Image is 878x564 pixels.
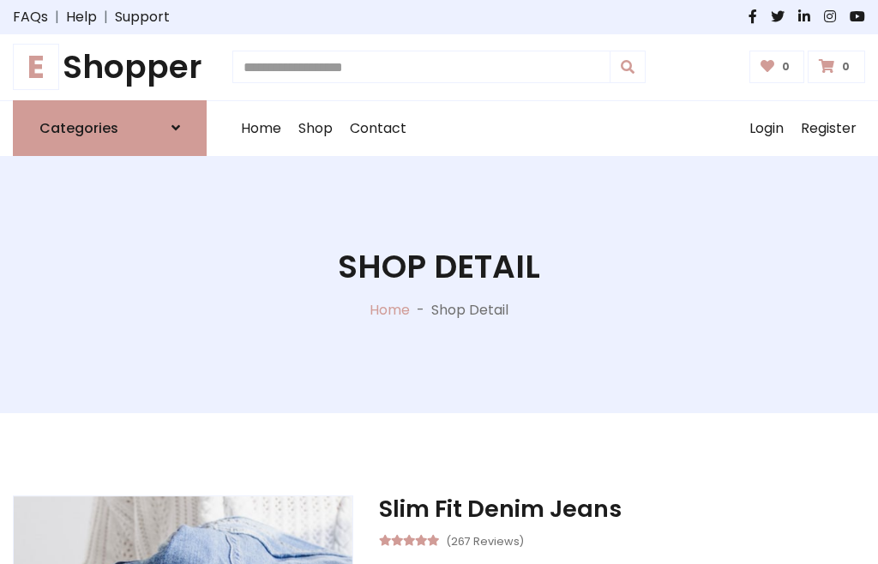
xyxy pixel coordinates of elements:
span: | [48,7,66,27]
a: Register [792,101,865,156]
h3: Slim Fit Denim Jeans [379,495,865,523]
a: Login [741,101,792,156]
span: 0 [838,59,854,75]
p: Shop Detail [431,300,508,321]
a: EShopper [13,48,207,87]
p: - [410,300,431,321]
a: FAQs [13,7,48,27]
a: Help [66,7,97,27]
span: E [13,44,59,90]
small: (267 Reviews) [446,530,524,550]
a: Categories [13,100,207,156]
a: Shop [290,101,341,156]
h1: Shop Detail [338,248,540,286]
a: Home [370,300,410,320]
a: Support [115,7,170,27]
a: Home [232,101,290,156]
h1: Shopper [13,48,207,87]
span: | [97,7,115,27]
a: Contact [341,101,415,156]
h6: Categories [39,120,118,136]
a: 0 [808,51,865,83]
span: 0 [778,59,794,75]
a: 0 [749,51,805,83]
